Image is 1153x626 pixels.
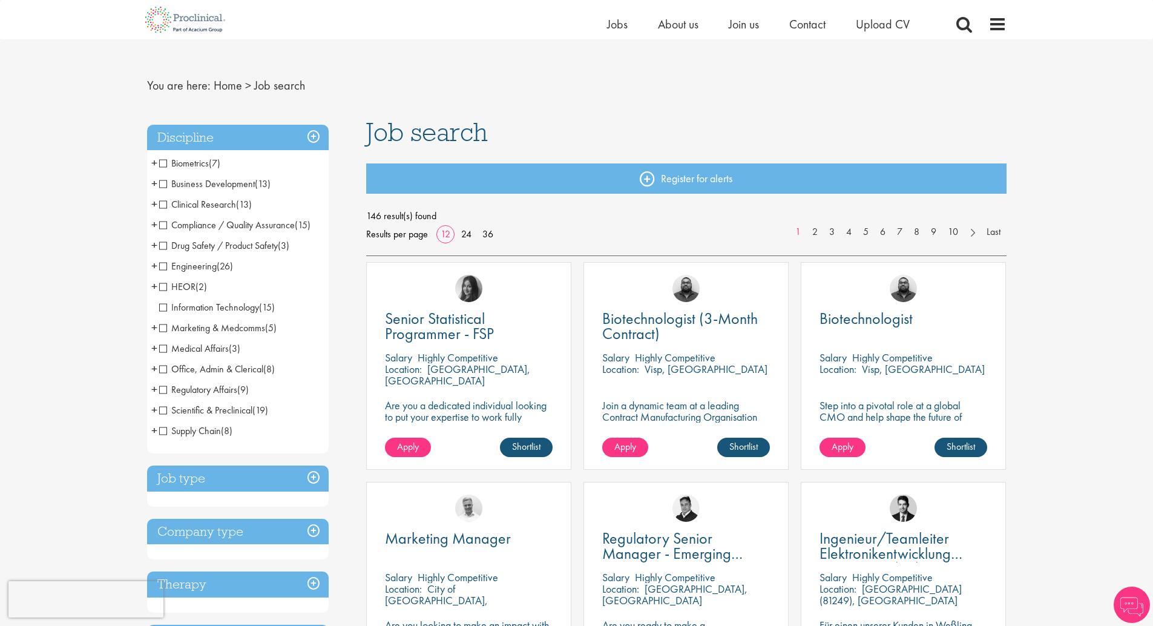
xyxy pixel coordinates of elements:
span: Engineering [159,260,233,272]
a: 36 [478,228,498,240]
span: Job search [366,116,488,148]
span: Biometrics [159,157,209,170]
span: Salary [602,570,629,584]
span: About us [658,16,698,32]
span: Biotechnologist (3-Month Contract) [602,308,758,344]
h3: Company type [147,519,329,545]
span: Apply [832,440,853,453]
span: Location: [820,362,856,376]
h3: Job type [147,466,329,492]
p: Step into a pivotal role at a global CMO and help shape the future of healthcare manufacturing. [820,400,987,434]
a: 9 [925,225,942,239]
span: HEOR [159,280,195,293]
span: Compliance / Quality Assurance [159,219,295,231]
span: + [151,380,157,398]
span: Location: [385,582,422,596]
span: Office, Admin & Clerical [159,363,275,375]
span: Apply [397,440,419,453]
img: Ashley Bennett [672,275,700,302]
a: Apply [602,438,648,457]
span: (19) [252,404,268,417]
span: Location: [602,582,639,596]
span: Biotechnologist [820,308,913,329]
span: Drug Safety / Product Safety [159,239,289,252]
span: Apply [614,440,636,453]
p: [GEOGRAPHIC_DATA] (81249), [GEOGRAPHIC_DATA] [820,582,962,607]
p: Highly Competitive [852,570,933,584]
a: Apply [820,438,866,457]
p: Join a dynamic team at a leading Contract Manufacturing Organisation (CMO) and contribute to grou... [602,400,770,457]
span: Regulatory Senior Manager - Emerging Markets [602,528,743,579]
span: (7) [209,157,220,170]
a: Shortlist [717,438,770,457]
span: Marketing Manager [385,528,511,549]
img: Joshua Bye [455,495,482,522]
span: HEOR [159,280,207,293]
span: + [151,401,157,419]
span: Business Development [159,177,271,190]
a: breadcrumb link [214,77,242,93]
span: Information Technology [159,301,275,314]
a: Regulatory Senior Manager - Emerging Markets [602,531,770,561]
span: Salary [820,351,847,364]
a: 8 [908,225,925,239]
span: (3) [229,342,240,355]
a: Upload CV [856,16,910,32]
span: (15) [259,301,275,314]
div: Therapy [147,572,329,598]
a: Marketing Manager [385,531,553,546]
span: (8) [221,424,232,437]
p: Visp, [GEOGRAPHIC_DATA] [862,362,985,376]
span: Job search [254,77,305,93]
p: Highly Competitive [852,351,933,364]
span: Results per page [366,225,428,243]
span: Marketing & Medcomms [159,321,265,334]
span: Location: [385,362,422,376]
span: + [151,216,157,234]
span: Business Development [159,177,255,190]
img: Thomas Wenig [890,495,917,522]
p: Visp, [GEOGRAPHIC_DATA] [645,362,767,376]
a: 7 [891,225,908,239]
span: + [151,174,157,193]
a: 1 [789,225,807,239]
span: Location: [602,362,639,376]
span: You are here: [147,77,211,93]
a: 24 [457,228,476,240]
span: Salary [385,570,412,584]
img: Heidi Hennigan [455,275,482,302]
p: [GEOGRAPHIC_DATA], [GEOGRAPHIC_DATA] [385,362,530,387]
a: Biotechnologist [820,311,987,326]
a: 4 [840,225,858,239]
span: Scientific & Preclinical [159,404,252,417]
span: Medical Affairs [159,342,240,355]
span: Engineering [159,260,217,272]
span: + [151,195,157,213]
span: > [245,77,251,93]
a: 6 [874,225,892,239]
span: + [151,421,157,440]
span: Drug Safety / Product Safety [159,239,278,252]
span: Salary [602,351,629,364]
span: + [151,277,157,295]
span: (9) [237,383,249,396]
p: [GEOGRAPHIC_DATA], [GEOGRAPHIC_DATA] [602,582,747,607]
span: (8) [263,363,275,375]
span: + [151,360,157,378]
span: Supply Chain [159,424,232,437]
span: Salary [385,351,412,364]
span: 146 result(s) found [366,207,1007,225]
img: Peter Duvall [672,495,700,522]
img: Chatbot [1114,587,1150,623]
a: Shortlist [500,438,553,457]
a: Register for alerts [366,163,1007,194]
span: + [151,154,157,172]
img: Ashley Bennett [890,275,917,302]
span: + [151,318,157,337]
span: Location: [820,582,856,596]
